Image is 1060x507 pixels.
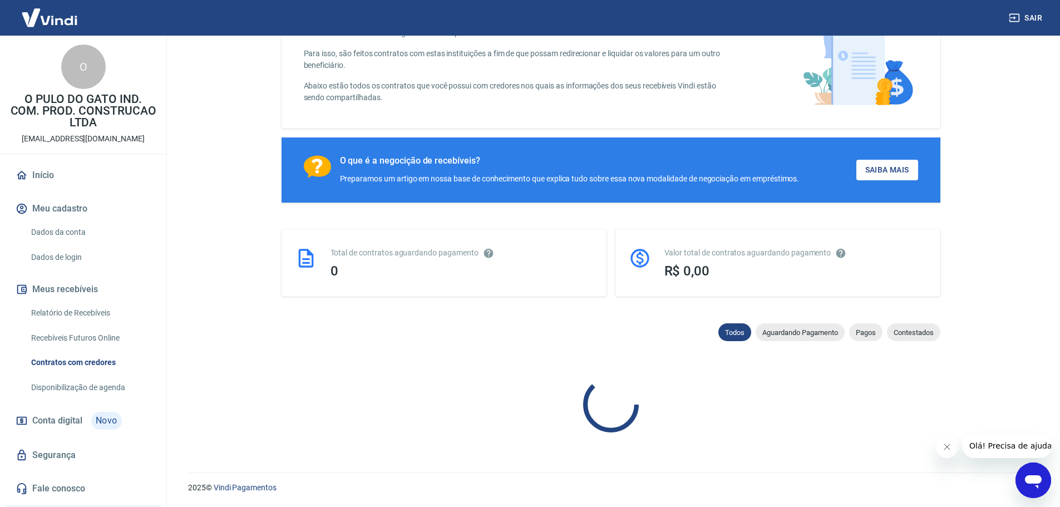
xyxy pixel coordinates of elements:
[13,476,153,501] a: Fale conosco
[340,173,800,185] div: Preparamos um artigo em nossa base de conhecimento que explica tudo sobre essa nova modalidade de...
[304,48,734,71] p: Para isso, são feitos contratos com estas instituições a fim de que possam redirecionar e liquida...
[27,246,153,269] a: Dados de login
[849,328,882,337] span: Pagos
[887,328,940,337] span: Contestados
[27,376,153,399] a: Disponibilização de agenda
[331,247,593,259] div: Total de contratos aguardando pagamento
[718,323,751,341] div: Todos
[27,221,153,244] a: Dados da conta
[13,277,153,302] button: Meus recebíveis
[718,328,751,337] span: Todos
[27,351,153,374] a: Contratos com credores
[7,8,93,17] span: Olá! Precisa de ajuda?
[756,323,845,341] div: Aguardando Pagamento
[340,155,800,166] div: O que é a negocição de recebíveis?
[13,443,153,467] a: Segurança
[214,483,277,492] a: Vindi Pagamentos
[27,327,153,350] a: Recebíveis Futuros Online
[936,436,958,458] iframe: Fechar mensagem
[331,263,593,279] div: 0
[304,155,331,178] img: Ícone com um ponto de interrogação.
[9,93,157,129] p: O PULO DO GATO IND. COM. PROD. CONSTRUCAO LTDA
[887,323,940,341] div: Contestados
[304,80,734,104] p: Abaixo estão todos os contratos que você possui com credores nos quais as informações dos seus re...
[91,412,122,430] span: Novo
[856,160,918,180] a: Saiba Mais
[61,45,106,89] div: O
[963,434,1051,458] iframe: Mensagem da empresa
[13,163,153,188] a: Início
[797,16,918,111] img: main-image.9f1869c469d712ad33ce.png
[835,248,846,259] svg: O valor comprometido não se refere a pagamentos pendentes na Vindi e sim como garantia a outras i...
[483,248,494,259] svg: Esses contratos não se referem à Vindi, mas sim a outras instituições.
[1015,462,1051,498] iframe: Botão para abrir a janela de mensagens
[13,196,153,221] button: Meu cadastro
[13,407,153,434] a: Conta digitalNovo
[664,263,710,279] span: R$ 0,00
[32,413,82,429] span: Conta digital
[22,133,145,145] p: [EMAIL_ADDRESS][DOMAIN_NAME]
[849,323,882,341] div: Pagos
[188,482,1033,494] p: 2025 ©
[1007,8,1047,28] button: Sair
[13,1,86,35] img: Vindi
[756,328,845,337] span: Aguardando Pagamento
[664,247,927,259] div: Valor total de contratos aguardando pagamento
[27,302,153,324] a: Relatório de Recebíveis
